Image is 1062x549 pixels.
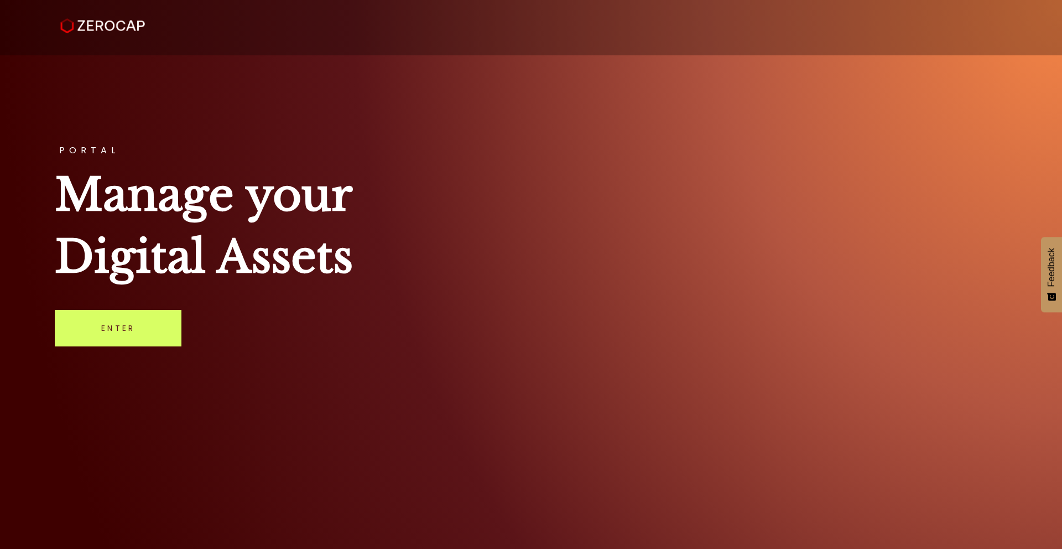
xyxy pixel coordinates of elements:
[55,146,1007,155] h3: PORTAL
[1041,237,1062,312] button: Feedback - Show survey
[55,164,1007,288] h1: Manage your Digital Assets
[60,18,145,34] img: ZeroCap
[1047,248,1056,287] span: Feedback
[55,310,181,346] a: Enter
